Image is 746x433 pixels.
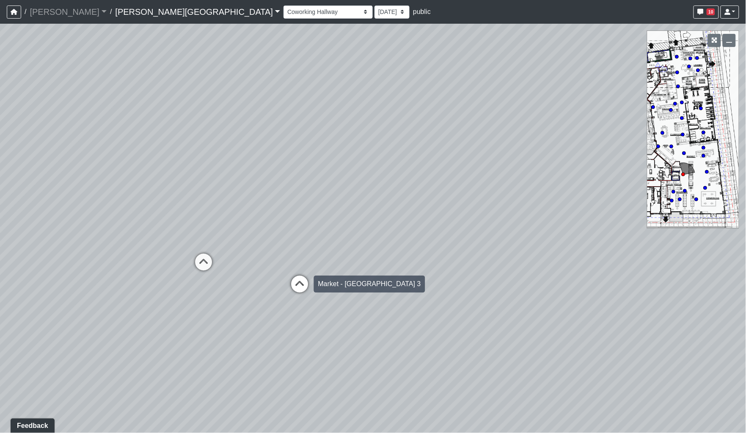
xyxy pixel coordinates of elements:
[30,3,107,20] a: [PERSON_NAME]
[115,3,280,20] a: [PERSON_NAME][GEOGRAPHIC_DATA]
[694,6,719,19] button: 10
[21,3,30,20] span: /
[6,416,56,433] iframe: Ybug feedback widget
[314,276,425,292] div: Market - [GEOGRAPHIC_DATA] 3
[107,3,115,20] span: /
[413,8,431,15] span: public
[707,8,715,15] span: 10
